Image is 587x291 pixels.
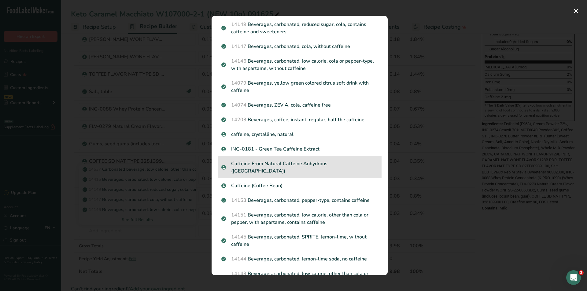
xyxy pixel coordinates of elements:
span: 14149 [231,21,246,28]
span: 14143 [231,270,246,277]
span: 14151 [231,212,246,218]
p: Beverages, carbonated, SPRITE, lemon-lime, without caffeine [221,233,378,248]
p: Caffeine (Coffee Bean) [221,182,378,189]
span: 14153 [231,197,246,204]
span: 2 [579,270,584,275]
span: 14203 [231,116,246,123]
p: Caffeine From Natural Caffeine Anhydrous ([GEOGRAPHIC_DATA]) [221,160,378,175]
span: 14147 [231,43,246,50]
p: Beverages, carbonated, reduced sugar, cola, contains caffeine and sweeteners [221,21,378,35]
p: ING-0181 - Green Tea Caffeine Extract [221,145,378,153]
p: Beverages, carbonated, lemon-lime soda, no caffeine [221,255,378,263]
span: 14146 [231,58,246,64]
span: 14144 [231,256,246,262]
p: Beverages, ZEVIA, cola, caffeine free [221,101,378,109]
p: Beverages, carbonated, cola, without caffeine [221,43,378,50]
span: 14074 [231,102,246,108]
p: Beverages, carbonated, pepper-type, contains caffeine [221,197,378,204]
p: Beverages, carbonated, low calorie, other than cola or pepper, without caffeine [221,270,378,285]
p: Beverages, coffee, instant, regular, half the caffeine [221,116,378,123]
p: Beverages, yellow green colored citrus soft drink with caffeine [221,79,378,94]
p: Beverages, carbonated, low calorie, cola or pepper-type, with aspartame, without caffeine [221,57,378,72]
p: Beverages, carbonated, low calorie, other than cola or pepper, with aspartame, contains caffeine [221,211,378,226]
span: 14145 [231,234,246,240]
p: caffeine, crystalline, natural [221,131,378,138]
iframe: Intercom live chat [566,270,581,285]
span: 14079 [231,80,246,86]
